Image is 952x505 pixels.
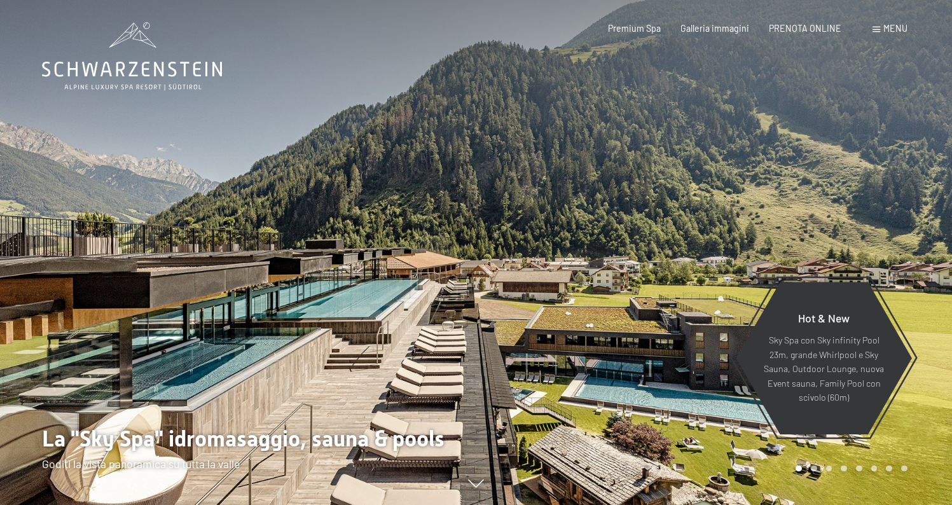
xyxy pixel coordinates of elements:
[856,466,862,472] div: Carousel Page 5
[841,466,847,472] div: Carousel Page 4
[811,466,817,472] div: Carousel Page 2
[871,466,878,472] div: Carousel Page 6
[883,23,907,34] span: Menu
[796,466,802,472] div: Carousel Page 1 (Current Slide)
[886,466,892,472] div: Carousel Page 7
[608,23,661,34] a: Premium Spa
[680,23,749,34] a: Galleria immagini
[769,23,841,34] a: PRENOTA ONLINE
[735,281,913,435] a: Hot & New Sky Spa con Sky infinity Pool 23m, grande Whirlpool e Sky Sauna, Outdoor Lounge, nuova ...
[826,466,832,472] div: Carousel Page 3
[791,466,907,472] div: Carousel Pagination
[763,333,885,405] p: Sky Spa con Sky infinity Pool 23m, grande Whirlpool e Sky Sauna, Outdoor Lounge, nuova Event saun...
[901,466,907,472] div: Carousel Page 8
[798,311,850,325] span: Hot & New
